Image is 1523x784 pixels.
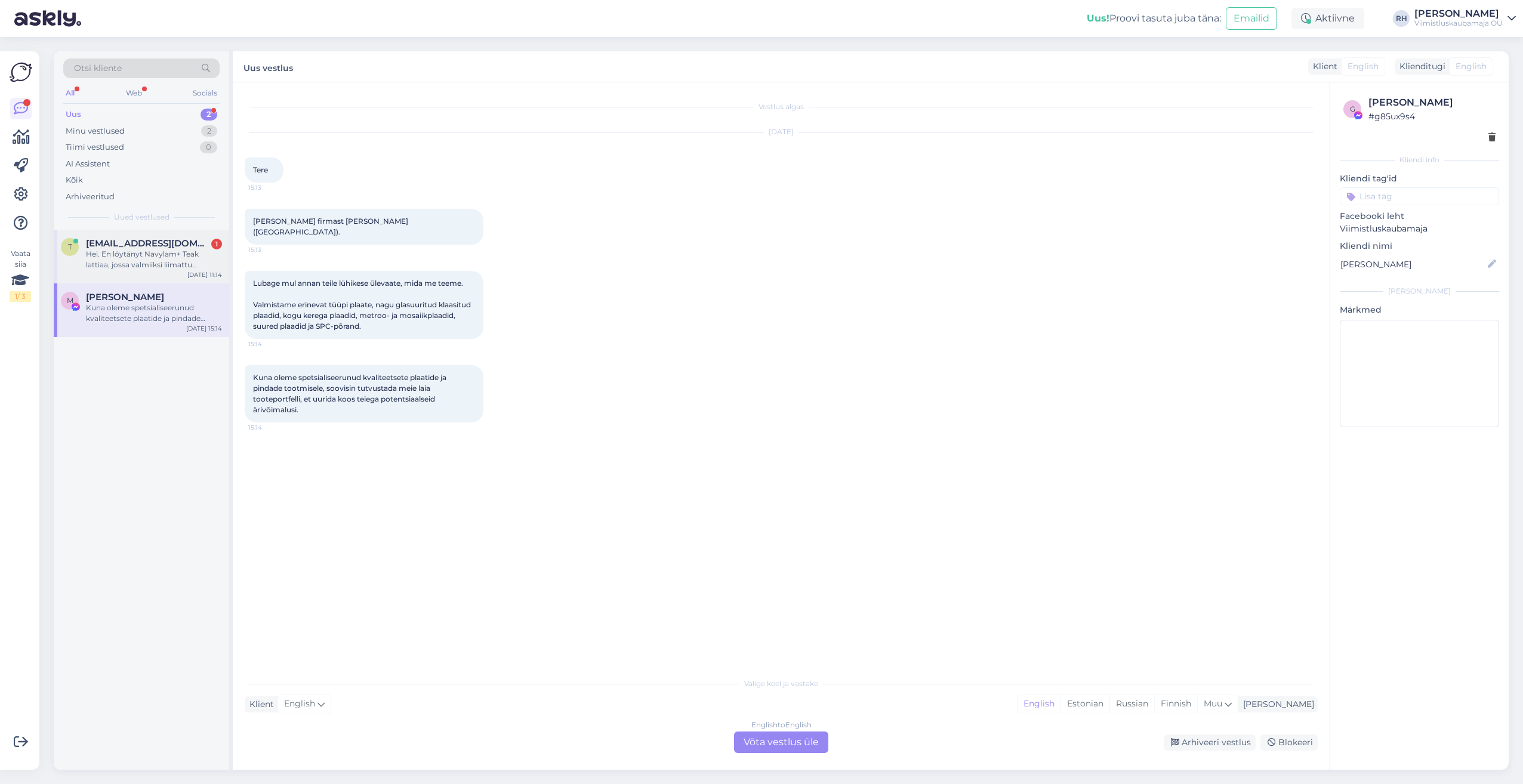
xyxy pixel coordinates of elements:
p: Kliendi nimi [1340,240,1499,252]
div: 0 [200,141,217,153]
span: Miral Domingotiles [86,292,164,303]
a: [PERSON_NAME]Viimistluskaubamaja OÜ [1414,9,1516,28]
div: [DATE] 15:14 [186,324,222,333]
div: Web [124,85,144,101]
input: Lisa nimi [1340,258,1485,271]
input: Lisa tag [1340,187,1499,205]
div: Viimistluskaubamaja OÜ [1414,18,1503,28]
p: Märkmed [1340,304,1499,316]
div: Russian [1109,695,1154,713]
span: Tere [253,165,268,174]
span: English [1456,60,1487,73]
div: Uus [66,109,81,121]
div: Klient [245,698,274,711]
div: Minu vestlused [66,125,125,137]
div: Blokeeri [1260,734,1318,751]
div: [PERSON_NAME] [1340,286,1499,297]
div: 1 [211,239,222,249]
div: [PERSON_NAME] [1414,9,1503,18]
div: Kõik [66,174,83,186]
div: Hei. En löytänyt Navylam+ Teak lattiaa, jossa valmiiksi liimattu asennuslankku. Löytyi vain irtos... [86,249,222,270]
div: Valige keel ja vastake [245,678,1318,689]
div: RH [1393,10,1410,27]
div: [DATE] 11:14 [187,270,222,279]
span: Lubage mul annan teile lühikese ülevaate, mida me teeme. Valmistame erinevat tüüpi plaate, nagu g... [253,279,473,331]
span: Otsi kliente [74,62,122,75]
span: 15:14 [248,339,293,348]
label: Uus vestlus [243,58,293,75]
img: Askly Logo [10,61,32,84]
div: Aktiivne [1291,8,1364,29]
div: [DATE] [245,126,1318,137]
div: Vaata siia [10,248,31,302]
div: English to English [751,720,812,730]
div: Klienditugi [1395,60,1445,73]
div: Estonian [1060,695,1109,713]
span: Kuna oleme spetsialiseerunud kvaliteetsete plaatide ja pindade tootmisele, soovisin tutvustada me... [253,373,448,414]
span: 15:14 [248,423,293,432]
div: Tiimi vestlused [66,141,124,153]
div: Võta vestlus üle [734,731,828,753]
div: # g85ux9s4 [1368,110,1496,123]
div: Vestlus algas [245,101,1318,112]
span: M [67,296,73,305]
span: English [1348,60,1379,73]
div: Proovi tasuta juba täna: [1087,11,1221,26]
div: Socials [190,85,220,101]
div: 2 [201,125,217,137]
b: Uus! [1087,13,1109,24]
span: 15:13 [248,245,293,254]
div: Klient [1308,60,1337,73]
span: English [284,697,315,711]
span: Uued vestlused [114,212,169,223]
div: 1 / 3 [10,291,31,302]
span: t [68,242,72,251]
span: Muu [1204,698,1222,709]
p: Kliendi tag'id [1340,172,1499,185]
div: 2 [201,109,217,121]
span: g [1350,104,1355,113]
span: tero.heikkinen@gigantti.fi [86,238,210,249]
span: 15:13 [248,183,293,192]
span: [PERSON_NAME] firmast [PERSON_NAME] ([GEOGRAPHIC_DATA]). [253,217,410,236]
div: AI Assistent [66,158,110,170]
div: Kuna oleme spetsialiseerunud kvaliteetsete plaatide ja pindade tootmisele, soovisin tutvustada me... [86,303,222,324]
p: Viimistluskaubamaja [1340,223,1499,235]
div: Kliendi info [1340,155,1499,165]
div: All [63,85,77,101]
div: Arhiveeritud [66,191,115,203]
div: Arhiveeri vestlus [1164,734,1256,751]
div: [PERSON_NAME] [1238,698,1314,711]
div: Finnish [1154,695,1197,713]
div: English [1018,695,1060,713]
button: Emailid [1226,7,1277,30]
p: Facebooki leht [1340,210,1499,223]
div: [PERSON_NAME] [1368,95,1496,110]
